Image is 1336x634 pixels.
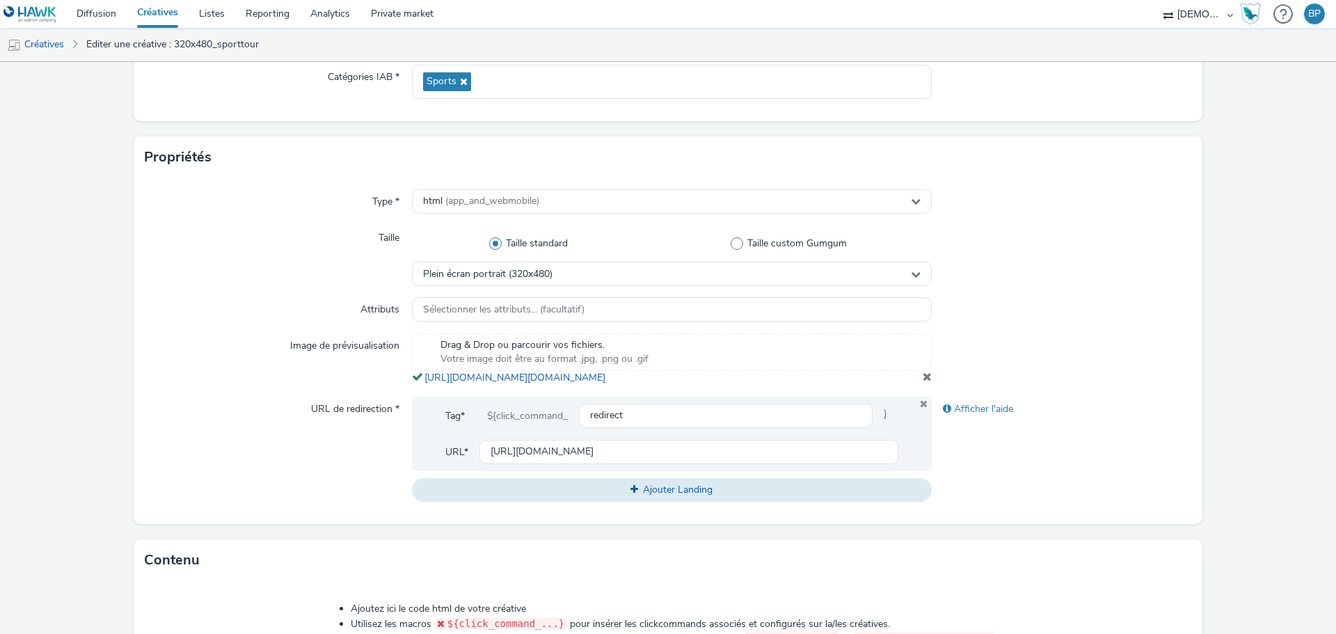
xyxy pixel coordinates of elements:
img: Hawk Academy [1240,3,1261,25]
img: mobile [7,38,21,52]
label: Taille [373,225,405,245]
input: url... [479,440,898,464]
div: Afficher l'aide [932,397,1192,422]
span: (app_and_webmobile) [445,194,539,207]
label: Image de prévisualisation [285,333,405,353]
span: Taille standard [506,237,568,251]
span: Drag & Drop ou parcourir vos fichiers. [440,338,649,352]
span: ${click_command_...} [447,618,565,629]
div: ${click_command_ [476,404,579,429]
li: Utilisez les macros pour insérer les clickcommands associés et configurés sur la/les créatives. [351,617,997,631]
a: Hawk Academy [1240,3,1266,25]
a: [URL][DOMAIN_NAME][DOMAIN_NAME] [424,371,611,384]
label: Type * [367,189,405,209]
span: Ajouter Landing [643,483,713,496]
label: Catégories IAB * [322,65,405,84]
span: Plein écran portrait (320x480) [423,269,552,280]
label: URL de redirection * [305,397,405,416]
label: Attributs [355,297,405,317]
a: Editer une créative : 320x480_sporttour [79,28,266,61]
span: Sports [427,76,456,88]
span: html [423,196,539,207]
span: Taille custom Gumgum [747,237,847,251]
button: Ajouter Landing [412,478,932,502]
h3: Contenu [144,550,200,571]
span: Votre image doit être au format .jpg, .png ou .gif [440,352,649,366]
div: BP [1308,3,1321,24]
span: } [873,404,898,429]
li: Ajoutez ici le code html de votre créative [351,602,997,616]
h3: Propriétés [144,147,212,168]
span: Sélectionner les attributs... (facultatif) [423,304,584,316]
img: undefined Logo [3,6,57,23]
